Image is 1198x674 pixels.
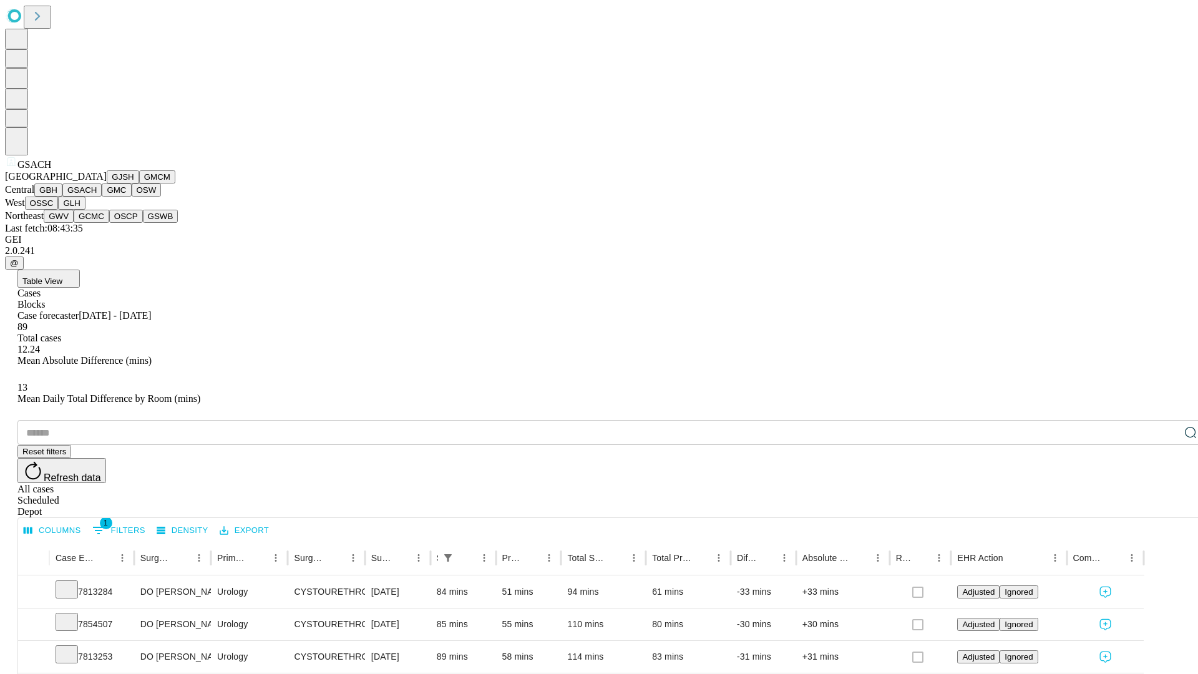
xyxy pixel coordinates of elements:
button: Menu [190,549,208,567]
button: OSW [132,183,162,197]
button: GCMC [74,210,109,223]
span: Table View [22,276,62,286]
span: Last fetch: 08:43:35 [5,223,83,233]
span: Case forecaster [17,310,79,321]
button: Expand [24,647,43,668]
button: Menu [869,549,887,567]
button: Sort [758,549,776,567]
button: Sort [173,549,190,567]
span: 13 [17,382,27,393]
div: 61 mins [652,576,724,608]
div: [DATE] [371,641,424,673]
span: Refresh data [44,472,101,483]
button: Menu [410,549,427,567]
span: Mean Absolute Difference (mins) [17,355,152,366]
div: Case Epic Id [56,553,95,563]
div: 2.0.241 [5,245,1193,256]
div: Surgery Name [294,553,325,563]
button: Sort [96,549,114,567]
div: Difference [737,553,757,563]
button: Table View [17,270,80,288]
div: Predicted In Room Duration [502,553,522,563]
button: Menu [1123,549,1141,567]
div: 1 active filter [439,549,457,567]
span: Ignored [1005,587,1033,597]
div: Total Predicted Duration [652,553,691,563]
div: Urology [217,641,281,673]
button: Menu [475,549,493,567]
div: 84 mins [437,576,490,608]
button: Select columns [21,521,84,540]
button: OSCP [109,210,143,223]
div: 55 mins [502,608,555,640]
span: Central [5,184,34,195]
span: Total cases [17,333,61,343]
button: Sort [1106,549,1123,567]
span: GSACH [17,159,51,170]
div: Surgery Date [371,553,391,563]
button: Ignored [1000,618,1038,631]
button: Sort [852,549,869,567]
div: Urology [217,608,281,640]
button: Menu [930,549,948,567]
div: 94 mins [567,576,640,608]
button: Refresh data [17,458,106,483]
div: GEI [5,234,1193,245]
div: Absolute Difference [802,553,850,563]
button: GSACH [62,183,102,197]
span: 1 [100,517,112,529]
button: Show filters [439,549,457,567]
button: Export [217,521,272,540]
div: Comments [1073,553,1104,563]
div: +33 mins [802,576,884,608]
button: GMCM [139,170,175,183]
button: GBH [34,183,62,197]
div: -31 mins [737,641,790,673]
div: EHR Action [957,553,1003,563]
button: Menu [710,549,728,567]
button: Density [153,521,212,540]
span: Ignored [1005,620,1033,629]
button: Sort [693,549,710,567]
div: Urology [217,576,281,608]
div: 80 mins [652,608,724,640]
span: Ignored [1005,652,1033,662]
div: 7854507 [56,608,128,640]
div: 51 mins [502,576,555,608]
button: GJSH [107,170,139,183]
button: Sort [458,549,475,567]
div: [DATE] [371,608,424,640]
div: Scheduled In Room Duration [437,553,438,563]
span: Mean Daily Total Difference by Room (mins) [17,393,200,404]
button: Menu [344,549,362,567]
div: 58 mins [502,641,555,673]
button: @ [5,256,24,270]
div: -30 mins [737,608,790,640]
div: 110 mins [567,608,640,640]
button: Reset filters [17,445,71,458]
span: @ [10,258,19,268]
button: GLH [58,197,85,210]
span: [GEOGRAPHIC_DATA] [5,171,107,182]
button: Menu [267,549,285,567]
button: OSSC [25,197,59,210]
button: Menu [625,549,643,567]
button: Sort [608,549,625,567]
div: Resolved in EHR [896,553,912,563]
button: Sort [327,549,344,567]
button: Expand [24,614,43,636]
span: 12.24 [17,344,40,354]
button: Adjusted [957,585,1000,598]
span: Reset filters [22,447,66,456]
span: [DATE] - [DATE] [79,310,151,321]
div: DO [PERSON_NAME] [140,608,205,640]
button: Menu [1046,549,1064,567]
div: 7813284 [56,576,128,608]
div: CYSTOURETHROSCOPY [MEDICAL_DATA] WITH [MEDICAL_DATA] AND [MEDICAL_DATA] INSERTION [294,608,358,640]
button: Ignored [1000,585,1038,598]
div: CYSTOURETHROSCOPY [MEDICAL_DATA] WITH [MEDICAL_DATA] AND [MEDICAL_DATA] INSERTION [294,641,358,673]
span: West [5,197,25,208]
button: Menu [776,549,793,567]
span: Adjusted [962,652,995,662]
button: Ignored [1000,650,1038,663]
